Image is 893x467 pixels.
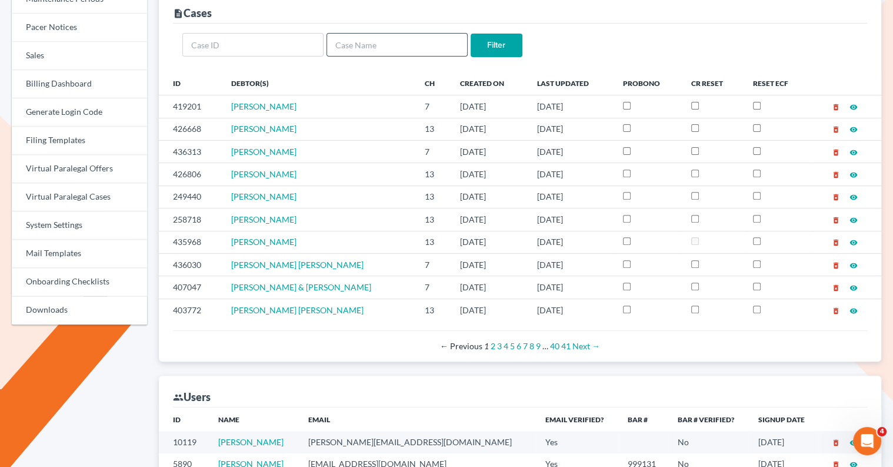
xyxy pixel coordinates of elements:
[440,341,482,351] span: Previous page
[668,431,749,453] td: No
[471,34,522,57] input: Filter
[832,282,840,292] a: delete_forever
[832,191,840,201] a: delete_forever
[12,268,147,296] a: Onboarding Checklists
[231,147,296,157] a: [PERSON_NAME]
[159,431,209,453] td: 10119
[849,148,858,157] i: visibility
[12,211,147,240] a: System Settings
[528,163,614,186] td: [DATE]
[173,8,184,19] i: description
[528,71,614,95] th: Last Updated
[832,214,840,224] a: delete_forever
[832,101,840,111] a: delete_forever
[159,95,222,118] td: 419201
[415,299,451,321] td: 13
[415,231,451,253] td: 13
[528,276,614,299] td: [DATE]
[159,299,222,321] td: 403772
[231,282,371,292] span: [PERSON_NAME] & [PERSON_NAME]
[497,341,502,351] a: Page 3
[832,439,840,447] i: delete_forever
[159,231,222,253] td: 435968
[668,408,749,431] th: Bar # Verified?
[849,239,858,247] i: visibility
[832,216,840,224] i: delete_forever
[173,390,211,404] div: Users
[849,171,858,179] i: visibility
[182,33,324,57] input: Case ID
[832,169,840,179] a: delete_forever
[231,101,296,111] span: [PERSON_NAME]
[550,341,559,351] a: Page 40
[12,183,147,211] a: Virtual Paralegal Cases
[832,171,840,179] i: delete_forever
[159,163,222,186] td: 426806
[849,284,858,292] i: visibility
[415,276,451,299] td: 7
[528,186,614,208] td: [DATE]
[415,163,451,186] td: 13
[231,305,364,315] span: [PERSON_NAME] [PERSON_NAME]
[415,95,451,118] td: 7
[849,307,858,315] i: visibility
[173,6,212,20] div: Cases
[159,186,222,208] td: 249440
[528,299,614,321] td: [DATE]
[832,307,840,315] i: delete_forever
[832,239,840,247] i: delete_forever
[528,140,614,163] td: [DATE]
[572,341,600,351] a: Next page
[832,260,840,270] a: delete_forever
[231,237,296,247] span: [PERSON_NAME]
[682,71,744,95] th: CR Reset
[614,71,682,95] th: ProBono
[749,431,818,453] td: [DATE]
[832,437,840,447] a: delete_forever
[517,341,521,351] a: Page 6
[12,98,147,127] a: Generate Login Code
[832,125,840,134] i: delete_forever
[231,260,364,270] a: [PERSON_NAME] [PERSON_NAME]
[744,71,809,95] th: Reset ECF
[849,216,858,224] i: visibility
[12,70,147,98] a: Billing Dashboard
[849,103,858,111] i: visibility
[415,186,451,208] td: 13
[536,431,618,453] td: Yes
[451,140,528,163] td: [DATE]
[209,408,299,431] th: Name
[299,431,536,453] td: [PERSON_NAME][EMAIL_ADDRESS][DOMAIN_NAME]
[173,392,184,403] i: group
[849,124,858,134] a: visibility
[832,147,840,157] a: delete_forever
[832,124,840,134] a: delete_forever
[159,71,222,95] th: ID
[159,276,222,299] td: 407047
[832,237,840,247] a: delete_forever
[231,214,296,224] a: [PERSON_NAME]
[832,261,840,270] i: delete_forever
[849,237,858,247] a: visibility
[542,341,548,351] span: …
[561,341,571,351] a: Page 41
[231,191,296,201] a: [PERSON_NAME]
[159,140,222,163] td: 436313
[536,408,618,431] th: Email Verified?
[415,208,451,231] td: 13
[832,193,840,201] i: delete_forever
[12,240,147,268] a: Mail Templates
[451,71,528,95] th: Created On
[182,340,858,352] div: Pagination
[849,193,858,201] i: visibility
[231,124,296,134] a: [PERSON_NAME]
[451,208,528,231] td: [DATE]
[832,148,840,157] i: delete_forever
[299,408,536,431] th: Email
[849,437,858,447] a: visibility
[523,341,528,351] a: Page 7
[231,169,296,179] a: [PERSON_NAME]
